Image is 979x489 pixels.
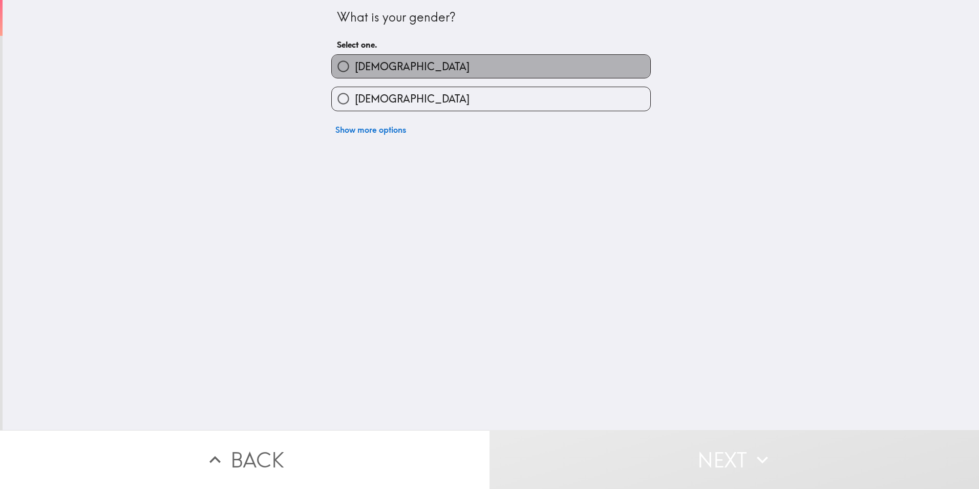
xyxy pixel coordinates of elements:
button: [DEMOGRAPHIC_DATA] [332,87,650,110]
button: Show more options [331,119,410,140]
button: Next [489,430,979,489]
div: What is your gender? [337,9,645,26]
button: [DEMOGRAPHIC_DATA] [332,55,650,78]
span: [DEMOGRAPHIC_DATA] [355,59,470,74]
span: [DEMOGRAPHIC_DATA] [355,92,470,106]
h6: Select one. [337,39,645,50]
